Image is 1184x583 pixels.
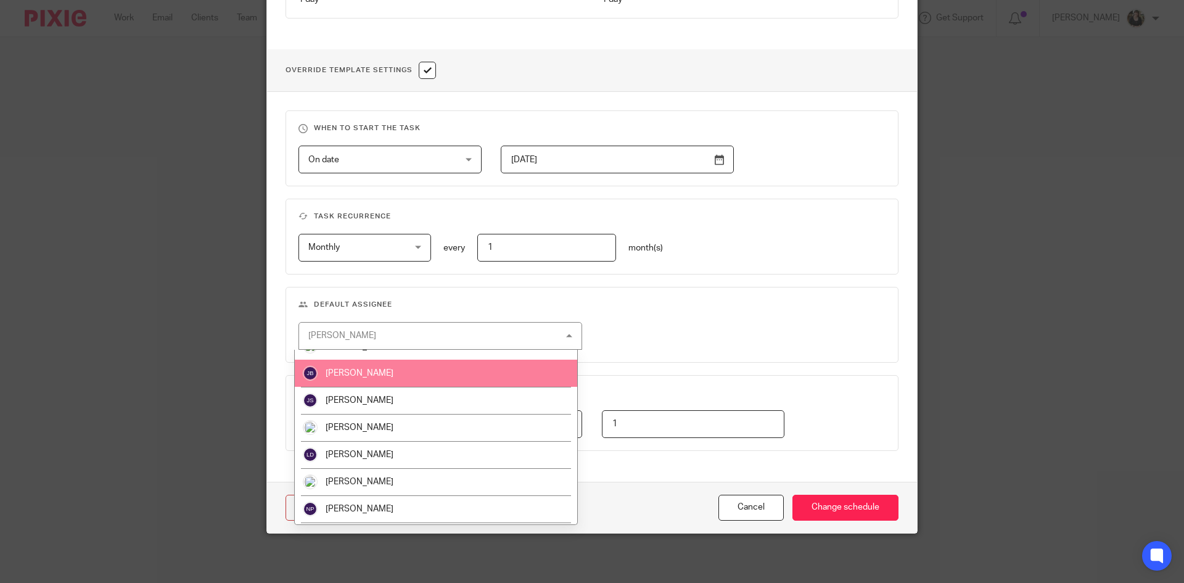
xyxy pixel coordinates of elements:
[286,62,436,79] h1: Override Template Settings
[303,502,318,516] img: svg%3E
[326,478,393,486] span: [PERSON_NAME]
[326,369,393,378] span: [PERSON_NAME]
[308,331,376,340] div: [PERSON_NAME]
[718,495,784,521] button: Cancel
[326,396,393,405] span: [PERSON_NAME]
[298,123,886,133] h3: When to start the task
[443,242,465,254] p: every
[303,447,318,462] img: svg%3E
[298,300,886,310] h3: Default assignee
[326,423,393,432] span: [PERSON_NAME]
[303,420,318,435] img: Kayleigh%20Henson.jpeg
[326,450,393,459] span: [PERSON_NAME]
[326,505,393,513] span: [PERSON_NAME]
[792,495,898,521] input: Change schedule
[308,155,339,164] span: On date
[298,388,886,398] h3: Deadline
[286,495,388,521] a: Cancel schedule
[628,244,663,252] span: month(s)
[308,243,340,252] span: Monthly
[298,212,886,221] h3: Task recurrence
[303,366,318,381] img: svg%3E
[303,474,318,489] img: martin-hickman.jpg
[303,393,318,408] img: svg%3E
